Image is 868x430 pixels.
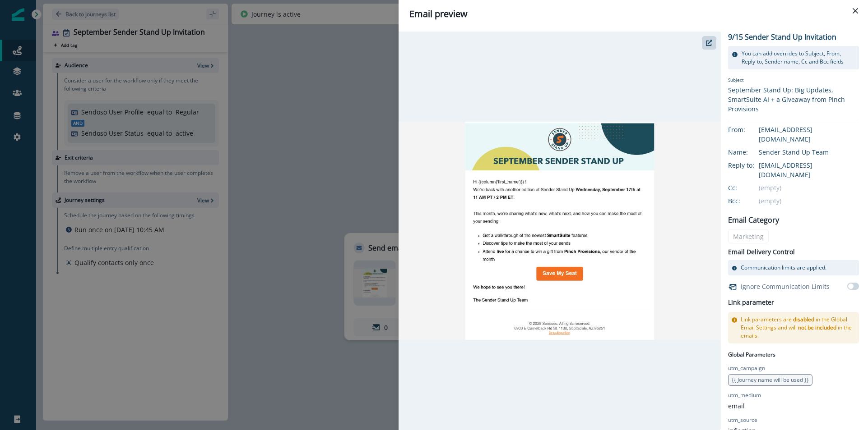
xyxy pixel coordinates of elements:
[742,50,855,66] p: You can add overrides to Subject, From, Reply-to, Sender name, Cc and Bcc fields
[728,32,836,42] p: 9/15 Sender Stand Up Invitation
[728,364,765,372] p: utm_campaign
[728,416,757,424] p: utm_source
[728,160,773,170] div: Reply to:
[728,196,773,206] div: Bcc:
[793,316,814,323] span: disabled
[741,316,855,340] p: Link parameters are in the Global Email Settings and will in the emails.
[409,7,857,21] div: Email preview
[759,125,859,144] div: [EMAIL_ADDRESS][DOMAIN_NAME]
[848,4,863,18] button: Close
[728,297,774,308] h2: Link parameter
[728,147,773,157] div: Name:
[728,183,773,192] div: Cc:
[759,196,859,206] div: (empty)
[399,122,721,340] img: email asset unavailable
[728,85,859,114] div: September Stand Up: Big Updates, SmartSuite AI + a Giveaway from Pinch Provisions
[728,349,775,359] p: Global Parameters
[759,160,859,179] div: [EMAIL_ADDRESS][DOMAIN_NAME]
[759,183,859,192] div: (empty)
[732,376,809,384] span: {{ Journey name will be used }}
[728,401,745,411] p: email
[759,147,859,157] div: Sender Stand Up Team
[728,77,859,85] p: Subject
[798,324,836,331] span: not be included
[728,391,761,399] p: utm_medium
[728,125,773,134] div: From:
